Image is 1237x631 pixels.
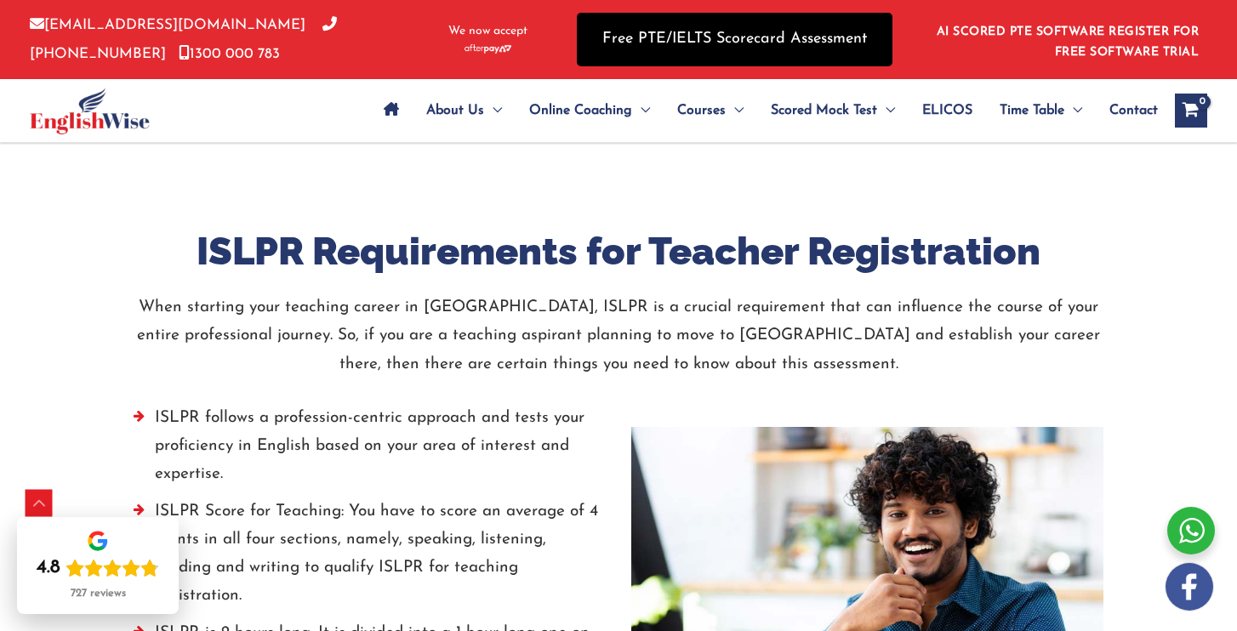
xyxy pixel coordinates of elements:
img: Afterpay-Logo [465,44,511,54]
div: 4.8 [37,556,60,580]
span: Menu Toggle [1064,81,1082,140]
span: Menu Toggle [877,81,895,140]
a: CoursesMenu Toggle [664,81,757,140]
span: Courses [677,81,726,140]
a: View Shopping Cart, empty [1175,94,1207,128]
span: Online Coaching [529,81,632,140]
div: Rating: 4.8 out of 5 [37,556,159,580]
span: Menu Toggle [632,81,650,140]
span: Scored Mock Test [771,81,877,140]
a: Free PTE/IELTS Scorecard Assessment [577,13,892,66]
span: Menu Toggle [726,81,744,140]
a: ELICOS [909,81,986,140]
p: When starting your teaching career in [GEOGRAPHIC_DATA], ISLPR is a crucial requirement that can ... [121,293,1116,378]
h2: ISLPR Requirements for Teacher Registration [121,227,1116,277]
span: Menu Toggle [484,81,502,140]
a: [EMAIL_ADDRESS][DOMAIN_NAME] [30,18,305,32]
li: ISLPR follows a profession-centric approach and tests your proficiency in English based on your a... [134,404,606,497]
img: white-facebook.png [1166,563,1213,611]
a: [PHONE_NUMBER] [30,18,337,60]
div: 727 reviews [71,587,126,600]
aside: Header Widget 1 [926,12,1207,67]
span: Contact [1109,81,1158,140]
a: Scored Mock TestMenu Toggle [757,81,909,140]
li: ISLPR Score for Teaching: You have to score an average of 4 points in all four sections, namely, ... [134,497,606,619]
span: About Us [426,81,484,140]
span: ELICOS [922,81,972,140]
a: Contact [1096,81,1158,140]
a: AI SCORED PTE SOFTWARE REGISTER FOR FREE SOFTWARE TRIAL [937,26,1200,59]
a: Time TableMenu Toggle [986,81,1096,140]
a: About UsMenu Toggle [413,81,516,140]
a: Online CoachingMenu Toggle [516,81,664,140]
span: Time Table [1000,81,1064,140]
a: 1300 000 783 [179,47,280,61]
img: cropped-ew-logo [30,88,150,134]
span: We now accept [448,23,527,40]
nav: Site Navigation: Main Menu [370,81,1158,140]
